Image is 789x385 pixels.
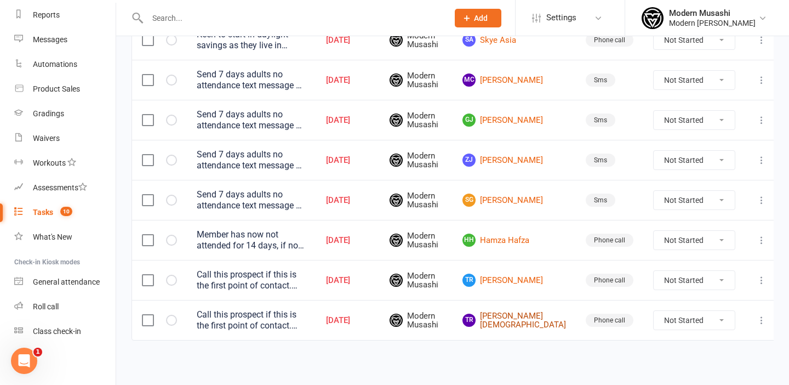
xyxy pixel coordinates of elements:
[144,10,441,26] input: Search...
[462,274,476,287] span: TR
[462,312,566,330] a: TR[PERSON_NAME][DEMOGRAPHIC_DATA]
[390,234,403,247] img: Modern Musashi
[14,225,116,250] a: What's New
[390,231,443,250] span: Modern Musashi
[462,194,476,207] span: SG
[14,295,116,319] a: Roll call
[33,327,81,336] div: Class check-in
[197,189,306,211] div: Send 7 days adults no attendance text message or call parent if kid
[326,76,370,85] div: [DATE]
[326,156,370,165] div: [DATE]
[669,18,756,28] div: Modern [PERSON_NAME]
[33,183,87,192] div: Assessments
[462,33,476,47] span: SA
[14,200,116,225] a: Tasks 10
[390,194,403,207] img: Modern Musashi
[462,114,476,127] span: GJ
[33,84,80,93] div: Product Sales
[326,236,370,245] div: [DATE]
[390,314,403,327] img: Modern Musashi
[33,35,67,44] div: Messages
[546,5,576,30] span: Settings
[197,69,306,91] div: Send 7 days adults no attendance text message or call parent if kid
[33,208,53,217] div: Tasks
[326,36,370,45] div: [DATE]
[586,314,633,327] div: Phone call
[197,309,306,331] div: Call this prospect if this is the first point of contact. E.g. they were added into our prospect ...
[586,154,615,167] div: Sms
[33,109,64,118] div: Gradings
[197,229,306,251] div: Member has now not attended for 14 days, if no communication has occured please call
[33,278,100,286] div: General attendance
[586,234,633,247] div: Phone call
[390,114,403,127] img: Modern Musashi
[586,194,615,207] div: Sms
[462,73,476,87] span: MC
[33,302,59,311] div: Roll call
[390,33,403,47] img: Modern Musashi
[33,233,72,241] div: What's New
[14,27,116,52] a: Messages
[390,271,443,290] span: Modern Musashi
[390,274,403,287] img: Modern Musashi
[390,154,403,167] img: Modern Musashi
[14,319,116,344] a: Class kiosk mode
[14,3,116,27] a: Reports
[33,158,66,167] div: Workouts
[33,60,77,69] div: Automations
[11,348,37,374] iframe: Intercom live chat
[462,234,566,247] a: HHHamza Hafza
[462,234,476,247] span: HH
[390,151,443,169] span: Modern Musashi
[326,116,370,125] div: [DATE]
[14,52,116,77] a: Automations
[33,348,42,356] span: 1
[14,175,116,200] a: Assessments
[474,14,488,22] span: Add
[33,10,60,19] div: Reports
[462,114,566,127] a: GJ[PERSON_NAME]
[586,73,615,87] div: Sms
[14,151,116,175] a: Workouts
[197,109,306,131] div: Send 7 days adults no attendance text message or call parent if kid
[642,7,664,29] img: thumb_image1750915221.png
[462,314,476,327] span: TR
[14,101,116,126] a: Gradings
[60,207,72,216] span: 10
[390,73,403,87] img: Modern Musashi
[586,33,633,47] div: Phone call
[462,154,476,167] span: ZJ
[455,9,501,27] button: Add
[197,269,306,291] div: Call this prospect if this is the first point of contact. E.g. they were added into our prospect ...
[390,312,443,330] span: Modern Musashi
[462,33,566,47] a: SASkye Asia
[462,154,566,167] a: ZJ[PERSON_NAME]
[14,77,116,101] a: Product Sales
[390,111,443,129] span: Modern Musashi
[326,196,370,205] div: [DATE]
[462,73,566,87] a: MC[PERSON_NAME]
[326,316,370,325] div: [DATE]
[586,274,633,287] div: Phone call
[462,274,566,287] a: TR[PERSON_NAME]
[33,134,60,143] div: Waivers
[326,276,370,285] div: [DATE]
[197,29,306,51] div: Keen to start in daylight savings as they live in [GEOGRAPHIC_DATA]. mostly the husband but maybe...
[390,71,443,89] span: Modern Musashi
[197,149,306,171] div: Send 7 days adults no attendance text message or call parent if kid
[14,126,116,151] a: Waivers
[390,191,443,210] span: Modern Musashi
[390,31,443,49] span: Modern Musashi
[586,114,615,127] div: Sms
[669,8,756,18] div: Modern Musashi
[14,270,116,295] a: General attendance kiosk mode
[462,194,566,207] a: SG[PERSON_NAME]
